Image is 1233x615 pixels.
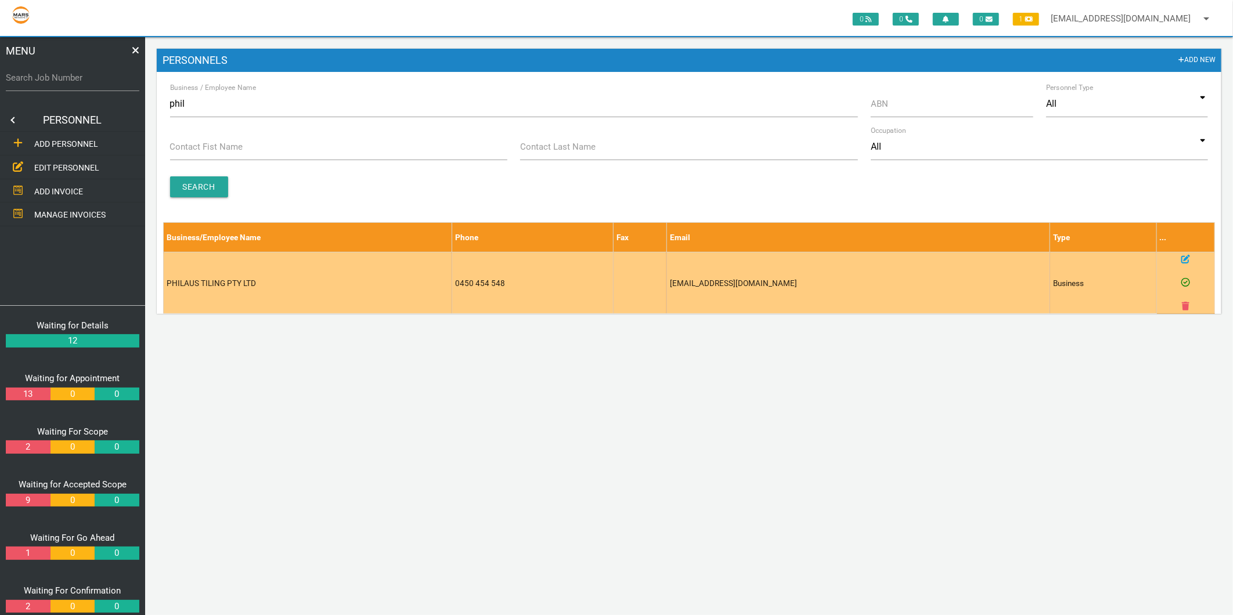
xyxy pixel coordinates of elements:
[452,252,613,314] td: 0450 454 548
[164,252,452,314] td: PHILAUS TILING PTY LTD
[1156,222,1214,252] th: ...
[893,13,919,26] span: 0
[24,585,121,596] a: Waiting For Confirmation
[6,71,139,85] label: Search Job Number
[12,6,30,24] img: s3file
[34,139,98,149] span: ADD PERSONNEL
[6,334,139,348] a: 12
[6,388,50,401] a: 13
[95,494,139,507] a: 0
[26,373,120,384] a: Waiting for Appointment
[6,494,50,507] a: 9
[666,252,1050,314] td: [EMAIL_ADDRESS][DOMAIN_NAME]
[853,13,879,26] span: 0
[51,440,95,454] a: 0
[973,13,999,26] span: 0
[95,440,139,454] a: 0
[1182,301,1189,312] a: Click here to delete
[1050,222,1157,252] th: Type
[170,140,243,154] label: Contact Fist Name
[170,82,256,93] label: Business / Employee Name
[37,320,109,331] a: Waiting for Details
[1013,13,1039,26] span: 1
[1181,277,1190,289] a: Click here to disable
[520,140,596,154] label: Contact Last Name
[51,388,95,401] a: 0
[1178,55,1216,66] a: Add New
[871,125,906,136] label: Occupation
[666,222,1050,252] th: Email
[452,222,613,252] th: Phone
[95,388,139,401] a: 0
[51,547,95,560] a: 0
[1050,252,1157,314] td: Business
[34,163,99,172] span: EDIT PERSONNEL
[6,440,50,454] a: 2
[170,176,228,197] input: Search
[614,222,667,252] th: Fax
[51,494,95,507] a: 0
[6,600,50,613] a: 2
[37,426,108,437] a: Waiting For Scope
[51,600,95,613] a: 0
[34,210,106,219] span: MANAGE INVOICES
[163,55,228,66] span: Personnels
[1046,82,1094,93] label: Personnel Type
[6,43,35,59] span: MENU
[19,479,127,490] a: Waiting for Accepted Scope
[23,108,122,132] a: PERSONNEL
[164,222,452,252] th: Business/Employee Name
[871,97,888,111] label: ABN
[34,186,83,196] span: ADD INVOICE
[95,547,139,560] a: 0
[31,533,115,543] a: Waiting For Go Ahead
[95,600,139,613] a: 0
[6,547,50,560] a: 1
